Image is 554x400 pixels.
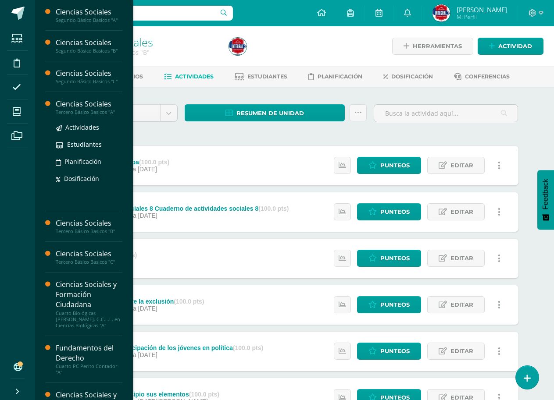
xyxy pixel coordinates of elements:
[357,250,421,267] a: Punteos
[308,70,362,84] a: Planificación
[235,70,287,84] a: Estudiantes
[56,343,122,363] div: Fundamentos del Derecho
[56,156,122,166] a: Planificación
[56,122,122,132] a: Actividades
[413,38,462,54] span: Herramientas
[56,249,122,265] a: Ciencias SocialesTercero Básico Basicos "C"
[68,36,218,48] h1: Ciencias Sociales
[450,157,473,173] span: Editar
[233,344,263,351] strong: (100.0 pts)
[236,105,304,121] span: Resumen de unidad
[175,73,214,80] span: Actividades
[56,218,122,228] div: Ciencias Sociales
[432,4,450,22] img: 9479b67508c872087c746233754dda3e.png
[498,38,532,54] span: Actividad
[56,68,122,85] a: Ciencias SocialesSegundo Básico Basicos "C"
[318,73,362,80] span: Planificación
[537,170,554,230] button: Feedback - Mostrar encuesta
[68,48,218,57] div: Segundo Básico Basicos 'B'
[454,70,510,84] a: Conferencias
[380,204,410,220] span: Punteos
[56,280,122,310] div: Ciencias Sociales y Formación Ciudadana
[41,6,233,21] input: Busca un usuario...
[229,38,247,55] img: 9479b67508c872087c746233754dda3e.png
[392,38,473,55] a: Herramientas
[56,99,122,109] div: Ciencias Sociales
[357,296,421,313] a: Punteos
[56,17,122,23] div: Segundo Básico Basicos "A"
[138,212,157,219] span: [DATE]
[542,179,550,209] span: Feedback
[67,140,102,149] span: Estudiantes
[64,174,99,183] span: Dosificación
[357,343,421,360] a: Punteos
[56,38,122,48] div: Ciencias Sociales
[81,205,289,212] div: Libro de texto sociales 8 Cuaderno de actividades sociales 8
[450,250,473,266] span: Editar
[174,298,204,305] strong: (100.0 pts)
[56,139,122,149] a: Estudiantes
[56,280,122,328] a: Ciencias Sociales y Formación CiudadanaCuarto Biológicas [PERSON_NAME]. C.C.L.L. en Ciencias Biol...
[380,343,410,359] span: Punteos
[450,204,473,220] span: Editar
[185,104,345,121] a: Resumen de unidad
[139,159,169,166] strong: (100.0 pts)
[380,297,410,313] span: Punteos
[56,7,122,23] a: Ciencias SocialesSegundo Básico Basicos "A"
[164,70,214,84] a: Actividades
[374,105,518,122] input: Busca la actividad aquí...
[450,297,473,313] span: Editar
[56,228,122,234] div: Tercero Básico Basicos "B"
[56,310,122,329] div: Cuarto Biológicas [PERSON_NAME]. C.C.L.L. en Ciencias Biológicas "A"
[138,166,157,173] span: [DATE]
[380,250,410,266] span: Punteos
[56,218,122,234] a: Ciencias SocialesTercero Básico Basicos "B"
[380,157,410,173] span: Punteos
[56,78,122,85] div: Segundo Básico Basicos "C"
[383,70,433,84] a: Dosificación
[56,173,122,184] a: Dosificación
[391,73,433,80] span: Dosificación
[247,73,287,80] span: Estudiantes
[357,157,421,174] a: Punteos
[478,38,543,55] a: Actividad
[56,363,122,375] div: Cuarto PC Perito Contador "A"
[465,73,510,80] span: Conferencias
[457,13,507,21] span: Mi Perfil
[56,109,122,115] div: Tercero Básico Basicos "A"
[258,205,289,212] strong: (100.0 pts)
[81,391,219,398] div: SQA de los municipio sus elementos
[81,298,204,305] div: Mapa mental sobre la exclusión
[56,38,122,54] a: Ciencias SocialesSegundo Básico Basicos "B"
[138,351,157,358] span: [DATE]
[65,123,99,131] span: Actividades
[56,68,122,78] div: Ciencias Sociales
[64,157,101,166] span: Planificación
[56,48,122,54] div: Segundo Básico Basicos "B"
[81,344,263,351] div: PNI sobre la participación de los jóvenes en política
[56,249,122,259] div: Ciencias Sociales
[56,343,122,375] a: Fundamentos del DerechoCuarto PC Perito Contador "A"
[56,99,122,115] a: Ciencias SocialesTercero Básico Basicos "A"
[357,203,421,220] a: Punteos
[56,7,122,17] div: Ciencias Sociales
[457,5,507,14] span: [PERSON_NAME]
[189,391,219,398] strong: (100.0 pts)
[56,259,122,265] div: Tercero Básico Basicos "C"
[138,305,157,312] span: [DATE]
[450,343,473,359] span: Editar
